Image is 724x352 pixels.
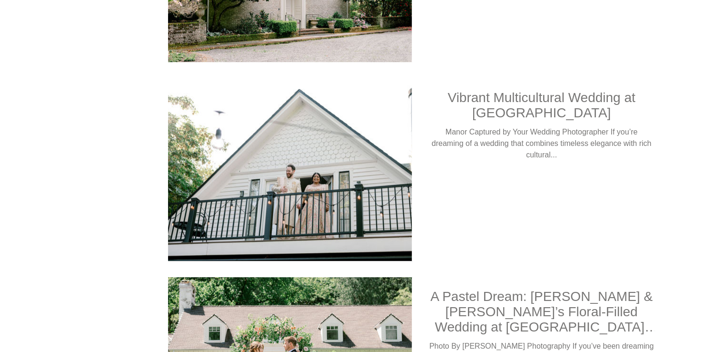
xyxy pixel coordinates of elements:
h2: Vibrant Multicultural Wedding at [GEOGRAPHIC_DATA] [429,90,655,121]
a: A Pastel Dream: [PERSON_NAME] & [PERSON_NAME]’s Floral-Filled Wedding at [GEOGRAPHIC_DATA], [GEOG... [429,289,655,341]
h2: A Pastel Dream: [PERSON_NAME] & [PERSON_NAME]’s Floral-Filled Wedding at [GEOGRAPHIC_DATA], [GEOG... [429,289,655,335]
a: Vibrant Multicultural Wedding at [GEOGRAPHIC_DATA] [429,90,655,126]
img: Vibrant Multicultural Wedding at Orting Manor [168,78,412,262]
div: Manor Captured by Your Wedding Photographer If you’re dreaming of a wedding that combines timeles... [429,126,655,161]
